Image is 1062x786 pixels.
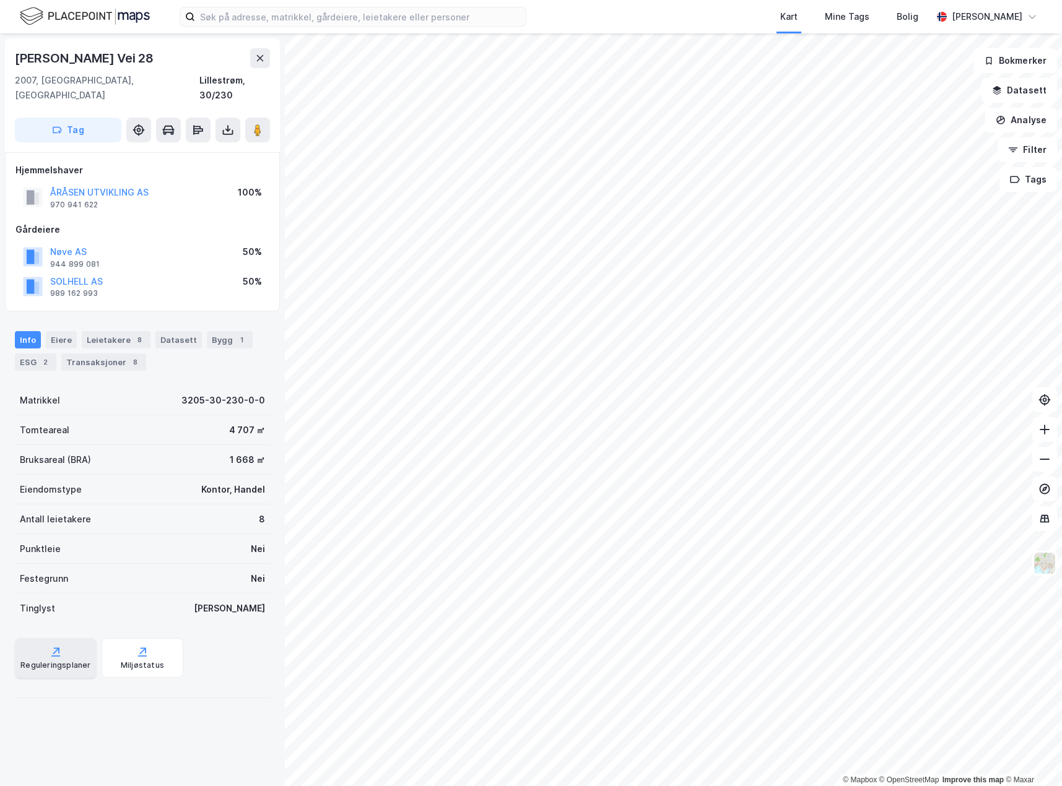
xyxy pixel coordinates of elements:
iframe: Chat Widget [1000,727,1062,786]
div: Bruksareal (BRA) [20,452,91,467]
div: Matrikkel [20,393,60,408]
div: 8 [129,356,141,368]
div: Eiendomstype [20,482,82,497]
a: Improve this map [942,775,1004,784]
div: Leietakere [82,331,150,348]
div: 3205-30-230-0-0 [181,393,265,408]
div: 50% [243,244,262,259]
div: 8 [259,512,265,527]
button: Tags [999,167,1057,192]
div: Nei [251,571,265,586]
input: Søk på adresse, matrikkel, gårdeiere, leietakere eller personer [195,7,526,26]
div: Punktleie [20,542,61,556]
div: 944 899 081 [50,259,100,269]
div: Transaksjoner [61,353,146,371]
div: [PERSON_NAME] Vei 28 [15,48,156,68]
div: Miljøstatus [121,660,164,670]
div: Kontor, Handel [201,482,265,497]
div: Bygg [207,331,253,348]
div: Info [15,331,41,348]
a: OpenStreetMap [879,775,939,784]
div: Datasett [155,331,202,348]
div: 100% [238,185,262,200]
a: Mapbox [843,775,877,784]
div: Festegrunn [20,571,68,586]
div: Mine Tags [825,9,869,24]
div: 970 941 622 [50,200,98,210]
div: 2007, [GEOGRAPHIC_DATA], [GEOGRAPHIC_DATA] [15,73,199,103]
div: 4 707 ㎡ [229,423,265,438]
div: Nei [251,542,265,556]
div: [PERSON_NAME] [194,601,265,616]
div: 50% [243,274,262,289]
button: Datasett [981,78,1057,103]
div: Reguleringsplaner [20,660,90,670]
div: Kart [780,9,798,24]
div: 989 162 993 [50,288,98,298]
div: Antall leietakere [20,512,91,527]
div: Kontrollprogram for chat [1000,727,1062,786]
div: 1 668 ㎡ [230,452,265,467]
div: Lillestrøm, 30/230 [199,73,270,103]
button: Filter [998,137,1057,162]
div: 2 [39,356,51,368]
button: Tag [15,118,121,142]
div: Eiere [46,331,77,348]
div: Tinglyst [20,601,55,616]
div: Gårdeiere [15,222,269,237]
img: logo.f888ab2527a4732fd821a326f86c7f29.svg [20,6,150,27]
div: 8 [133,334,146,346]
img: Z [1033,551,1056,575]
div: Hjemmelshaver [15,163,269,178]
div: Bolig [897,9,918,24]
button: Analyse [985,108,1057,132]
div: 1 [235,334,248,346]
div: Tomteareal [20,423,69,438]
div: [PERSON_NAME] [952,9,1022,24]
button: Bokmerker [973,48,1057,73]
div: ESG [15,353,56,371]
